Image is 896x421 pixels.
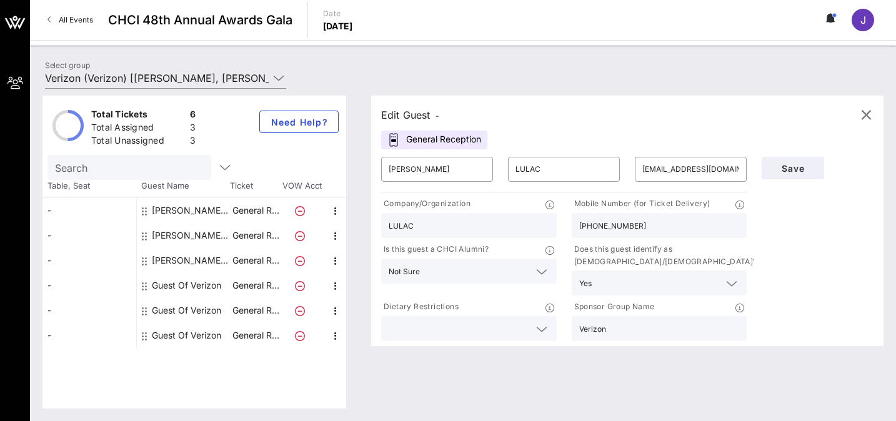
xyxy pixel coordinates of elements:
a: All Events [40,10,101,30]
div: Total Tickets [91,108,185,124]
p: Company/Organization [381,197,470,210]
span: All Events [59,15,93,24]
p: General R… [231,248,281,273]
div: Marcela Zamora Verizon [152,223,231,248]
div: - [42,323,136,348]
div: General Reception [381,131,487,149]
div: 3 [190,121,196,137]
div: Yes [579,279,592,288]
p: Mobile Number (for Ticket Delivery) [572,197,710,210]
div: - [42,273,136,298]
label: Select group [45,61,90,70]
span: Table, Seat [42,180,136,192]
p: General R… [231,298,281,323]
div: Rudy Espinoza Verizon [152,248,231,273]
p: General R… [231,323,281,348]
p: General R… [231,273,281,298]
span: VOW Acct [280,180,324,192]
p: Sponsor Group Name [572,300,655,314]
p: General R… [231,198,281,223]
p: Is this guest a CHCI Alumni? [381,243,489,256]
div: 6 [190,108,196,124]
p: Date [323,7,353,20]
div: Guest Of Verizon [152,298,221,323]
div: Total Unassigned [91,134,185,150]
div: - [42,298,136,323]
div: - [42,223,136,248]
div: - [42,248,136,273]
div: - [42,198,136,223]
div: Bianca C. Lucero NALEO [152,198,231,223]
div: J [852,9,874,31]
input: First Name* [389,159,485,179]
span: J [860,14,866,26]
p: [DATE] [323,20,353,32]
div: Edit Guest [381,106,439,124]
div: Not Sure [389,267,420,276]
div: Total Assigned [91,121,185,137]
span: - [436,111,439,121]
p: General R… [231,223,281,248]
div: Yes [572,270,747,295]
p: Dietary Restrictions [381,300,459,314]
span: CHCI 48th Annual Awards Gala [108,11,292,29]
input: Last Name* [515,159,612,179]
button: Save [762,157,824,179]
input: Email* [642,159,739,179]
div: Guest Of Verizon [152,323,221,348]
span: Need Help? [270,117,328,127]
span: Ticket [230,180,280,192]
div: Guest Of Verizon [152,273,221,298]
div: 3 [190,134,196,150]
span: Guest Name [136,180,230,192]
div: Not Sure [381,259,557,284]
button: Need Help? [259,111,339,133]
p: Does this guest identify as [DEMOGRAPHIC_DATA]/[DEMOGRAPHIC_DATA]? [572,243,757,268]
span: Save [772,163,814,174]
